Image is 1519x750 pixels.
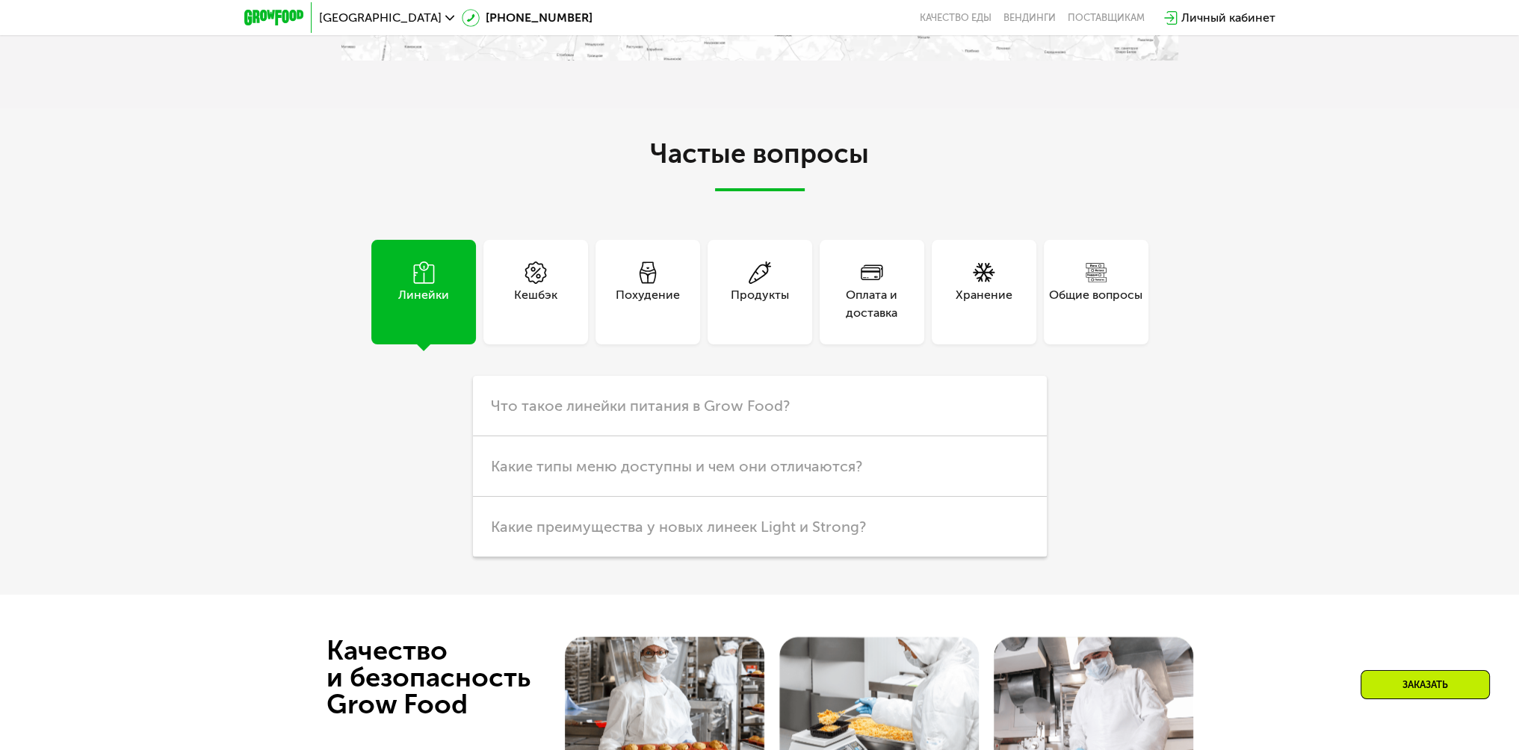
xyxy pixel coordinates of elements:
a: Качество еды [920,12,991,24]
a: [PHONE_NUMBER] [462,9,593,27]
div: Качество и безопасность Grow Food [327,636,586,717]
h2: Частые вопросы [341,139,1178,191]
span: [GEOGRAPHIC_DATA] [319,12,442,24]
div: Линейки [398,286,449,322]
div: Хранение [956,286,1012,322]
div: Продукты [731,286,789,322]
div: Кешбэк [514,286,557,322]
div: поставщикам [1068,12,1145,24]
span: Какие типы меню доступны и чем они отличаются? [491,457,862,475]
span: Какие преимущества у новых линеек Light и Strong? [491,518,866,536]
div: Общие вопросы [1049,286,1142,322]
div: Оплата и доставка [820,286,924,322]
div: Заказать [1361,670,1490,699]
a: Вендинги [1003,12,1056,24]
span: Что такое линейки питания в Grow Food? [491,397,790,415]
div: Похудение [616,286,680,322]
div: Личный кабинет [1181,9,1275,27]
